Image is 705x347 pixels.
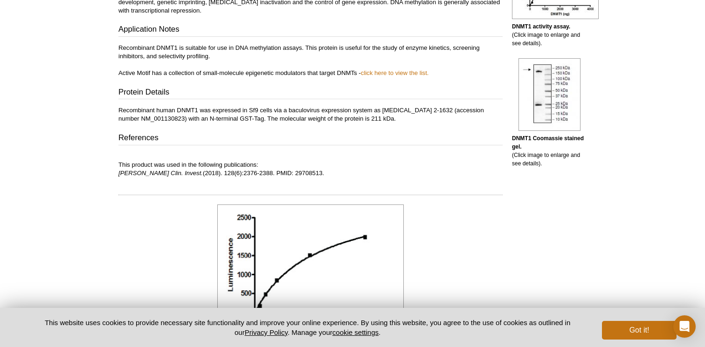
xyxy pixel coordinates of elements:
[118,132,503,145] h3: References
[118,106,503,123] p: Recombinant human DNMT1 was expressed in Sf9 cells via a baculovirus expression system as [MEDICA...
[118,170,203,177] i: [PERSON_NAME] Clin. Invest.
[512,23,570,30] b: DNMT1 activity assay.
[512,135,584,150] b: DNMT1 Coomassie stained gel.
[118,152,503,177] p: This product was used in the following publications: (2018). 128(6):2376-2388. PMID: 29708513.
[518,58,581,131] img: DNMT1 Coomassie gel
[28,318,587,337] p: This website uses cookies to provide necessary site functionality and improve your online experie...
[118,44,503,77] p: Recombinant DNMT1 is suitable for use in DNA methylation assays. This protein is useful for the s...
[245,328,288,336] a: Privacy Policy
[217,204,404,340] img: DNMT1 activity assay
[361,69,429,76] a: click here to view the list.
[512,22,587,48] p: (Click image to enlarge and see details).
[512,134,587,168] p: (Click image to enlarge and see details).
[673,315,696,338] div: Open Intercom Messenger
[332,328,379,336] button: cookie settings
[118,24,503,37] h3: Application Notes
[602,321,677,340] button: Got it!
[118,87,503,100] h3: Protein Details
